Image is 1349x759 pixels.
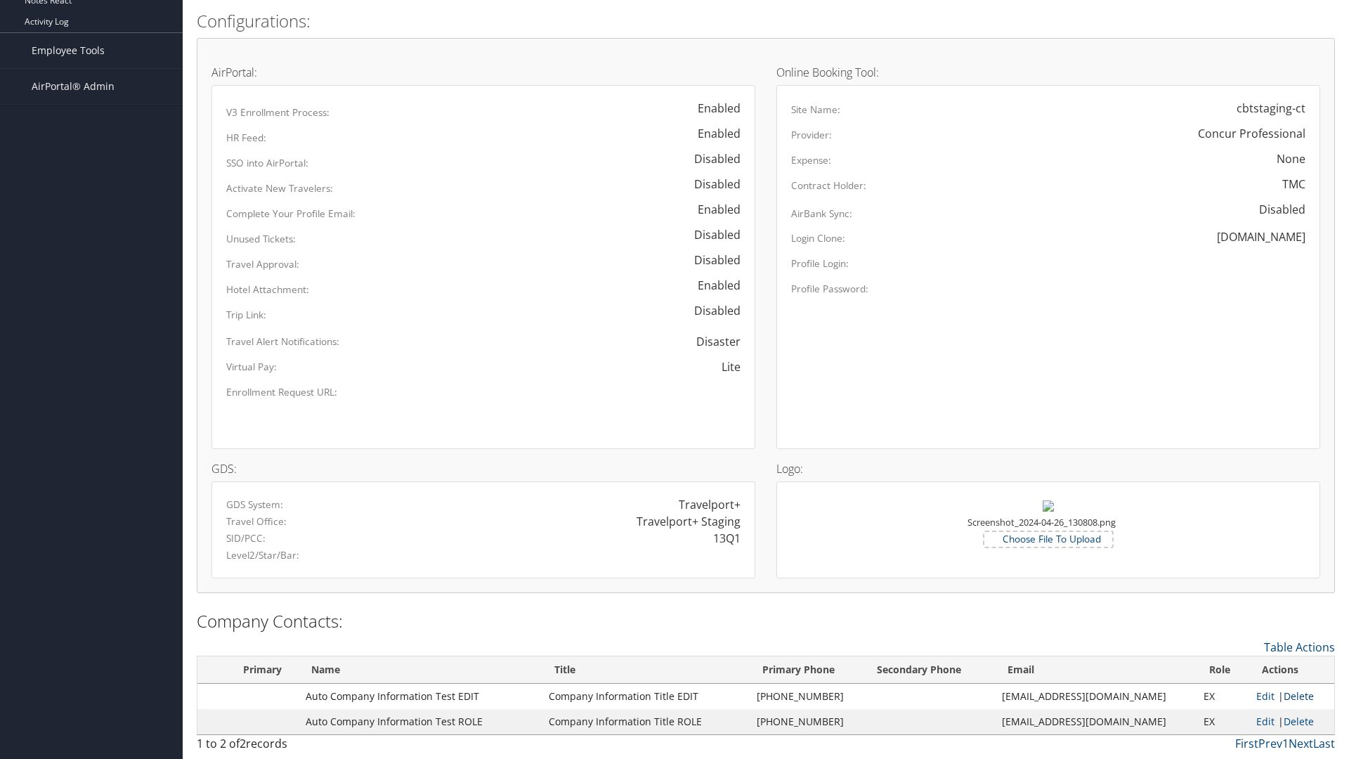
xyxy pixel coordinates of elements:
small: Screenshot_2024-04-26_130808.png [967,516,1116,543]
img: Screenshot_2024-04-26_130808.png [1043,500,1054,512]
div: Travelport+ [679,496,741,513]
a: Edit [1256,689,1275,703]
label: AirBank Sync: [791,207,852,221]
div: Enabled [684,125,741,142]
div: None [1277,150,1305,167]
td: [EMAIL_ADDRESS][DOMAIN_NAME] [995,684,1197,709]
a: Prev [1258,736,1282,751]
label: Travel Office: [226,514,287,528]
div: 1 to 2 of records [197,735,466,759]
td: | [1249,684,1334,709]
h4: AirPortal: [211,67,755,78]
td: Auto Company Information Test ROLE [299,709,542,734]
div: Disabled [680,252,741,268]
label: Site Name: [791,103,840,117]
th: Email [995,656,1197,684]
a: Delete [1284,689,1314,703]
div: Enabled [684,100,741,117]
a: Delete [1284,715,1314,728]
label: Complete Your Profile Email: [226,207,356,221]
label: GDS System: [226,498,283,512]
th: Title [542,656,750,684]
label: HR Feed: [226,131,266,145]
label: Provider: [791,128,832,142]
a: First [1235,736,1258,751]
td: Company Information Title ROLE [542,709,750,734]
div: Concur Professional [1198,125,1305,142]
a: Table Actions [1264,640,1335,655]
label: Travel Approval: [226,257,299,271]
label: Profile Login: [791,257,849,271]
span: Disaster [682,327,741,356]
label: Travel Alert Notifications: [226,335,339,349]
td: Auto Company Information Test EDIT [299,684,542,709]
div: cbtstaging-ct [1237,100,1305,117]
label: Enrollment Request URL: [226,385,337,399]
h4: Online Booking Tool: [776,67,1320,78]
label: Virtual Pay: [226,360,277,374]
div: Disabled [680,150,741,167]
div: [DOMAIN_NAME] [1217,228,1305,245]
h4: GDS: [211,463,755,474]
div: Disabled [680,176,741,193]
a: 1 [1282,736,1289,751]
h2: Company Contacts: [197,609,1335,633]
th: Primary Phone [750,656,864,684]
div: Travelport+ Staging [637,513,741,530]
th: Secondary Phone [864,656,995,684]
label: SSO into AirPortal: [226,156,308,170]
label: Hotel Attachment: [226,283,309,297]
div: Lite [722,358,741,375]
div: Disabled [1245,201,1305,218]
a: Next [1289,736,1313,751]
div: Disabled [680,302,741,319]
label: Trip Link: [226,308,266,322]
th: Actions [1249,656,1334,684]
div: Disabled [680,226,741,243]
label: Expense: [791,153,831,167]
td: [EMAIL_ADDRESS][DOMAIN_NAME] [995,709,1197,734]
td: EX [1197,709,1249,734]
td: [PHONE_NUMBER] [750,684,864,709]
label: SID/PCC: [226,531,266,545]
td: EX [1197,684,1249,709]
th: Primary [226,656,299,684]
label: V3 Enrollment Process: [226,105,330,119]
label: Level2/Star/Bar: [226,548,299,562]
label: Profile Password: [791,282,868,296]
span: AirPortal® Admin [32,69,115,104]
div: Enabled [684,201,741,218]
label: Unused Tickets: [226,232,296,246]
div: Enabled [684,277,741,294]
td: [PHONE_NUMBER] [750,709,864,734]
h2: Configurations: [197,9,1335,33]
label: Choose File To Upload [984,532,1112,546]
label: Login Clone: [791,231,845,245]
span: 2 [240,736,246,751]
th: Role [1197,656,1249,684]
div: TMC [1282,176,1305,193]
span: Employee Tools [32,33,105,68]
label: Activate New Travelers: [226,181,333,195]
a: Edit [1256,715,1275,728]
a: Last [1313,736,1335,751]
td: | [1249,709,1334,734]
div: 13Q1 [713,530,741,547]
th: Name [299,656,542,684]
h4: Logo: [776,463,1320,474]
label: Contract Holder: [791,179,866,193]
td: Company Information Title EDIT [542,684,750,709]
